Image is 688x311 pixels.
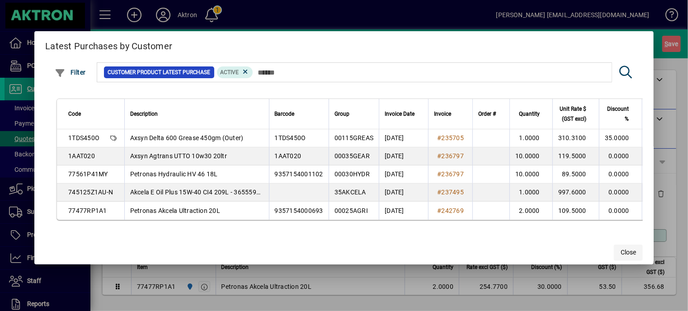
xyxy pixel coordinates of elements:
div: Unit Rate $ (GST excl) [558,104,594,124]
span: 1TDS450O [275,134,306,141]
div: Description [130,109,264,119]
td: 10.0000 [509,165,552,184]
span: Customer Product Latest Purchase [108,68,211,77]
td: [DATE] [379,147,428,165]
span: # [437,207,441,214]
span: 236797 [442,170,464,178]
span: Akcela E Oil Plus 15W-40 CI4 209L - 365559A1 [130,188,264,196]
span: Axsyn Agtrans UTTO 10w30 20ltr [130,152,227,160]
td: 219.00 [642,202,685,220]
span: Description [130,109,158,119]
span: 745125Z1AU-N [68,188,113,196]
span: Barcode [275,109,295,119]
span: 00115GREAS [335,134,374,141]
td: 895.00 [642,165,685,184]
span: Invoice Date [385,109,415,119]
div: Invoice Date [385,109,423,119]
span: Invoice [434,109,451,119]
span: # [437,152,441,160]
td: [DATE] [379,129,428,147]
span: Unit Rate $ (GST excl) [558,104,586,124]
mat-chip: Product Activation Status: Active [217,66,253,78]
td: 10.0000 [509,147,552,165]
td: 997.60 [642,184,685,202]
a: #237495 [434,187,467,197]
td: 119.5000 [552,147,599,165]
h2: Latest Purchases by Customer [34,31,654,57]
td: 2.0000 [509,202,552,220]
a: #236797 [434,169,467,179]
span: Axsyn Delta 600 Grease 450gm (Outer) [130,134,244,141]
td: 1.0000 [509,184,552,202]
button: Filter [52,64,88,80]
span: 00035GEAR [335,152,370,160]
span: 1AAT020 [68,152,95,160]
span: Filter [55,69,86,76]
td: 201.70 [642,129,685,147]
span: Discount % [605,104,629,124]
span: 235705 [442,134,464,141]
span: 9357154001102 [275,170,323,178]
div: Group [335,109,374,119]
td: [DATE] [379,202,428,220]
span: Code [68,109,81,119]
a: #242769 [434,206,467,216]
td: 1.0000 [509,129,552,147]
div: Invoice [434,109,467,119]
td: 997.6000 [552,184,599,202]
span: 9357154000693 [275,207,323,214]
span: 77561P41MY [68,170,108,178]
td: 109.5000 [552,202,599,220]
td: 89.5000 [552,165,599,184]
span: 237495 [442,188,464,196]
td: 0.0000 [599,184,642,202]
span: 35AKCELA [335,188,366,196]
span: 242769 [442,207,464,214]
span: Group [335,109,349,119]
td: 0.0000 [599,165,642,184]
span: 77477RP1A1 [68,207,107,214]
span: 1TDS450O [68,134,99,141]
span: Petronas Akcela Ultraction 20L [130,207,221,214]
td: 1195.00 [642,147,685,165]
div: Code [68,109,119,119]
span: Close [621,248,636,257]
td: 310.3100 [552,129,599,147]
div: Quantity [515,109,548,119]
span: # [437,170,441,178]
button: Close [614,245,643,261]
div: Discount % [605,104,637,124]
span: 1AAT020 [275,152,302,160]
span: Quantity [519,109,540,119]
div: Barcode [275,109,323,119]
span: # [437,188,441,196]
div: Order # [478,109,504,119]
span: # [437,134,441,141]
span: Petronas Hydraulic HV 46 18L [130,170,218,178]
a: #236797 [434,151,467,161]
span: Order # [478,109,496,119]
td: 0.0000 [599,147,642,165]
td: 0.0000 [599,202,642,220]
span: 00030HYDR [335,170,370,178]
td: [DATE] [379,184,428,202]
a: #235705 [434,133,467,143]
span: 236797 [442,152,464,160]
td: [DATE] [379,165,428,184]
span: 00025AGRI [335,207,368,214]
td: 35.0000 [599,129,642,147]
span: Active [221,69,239,75]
